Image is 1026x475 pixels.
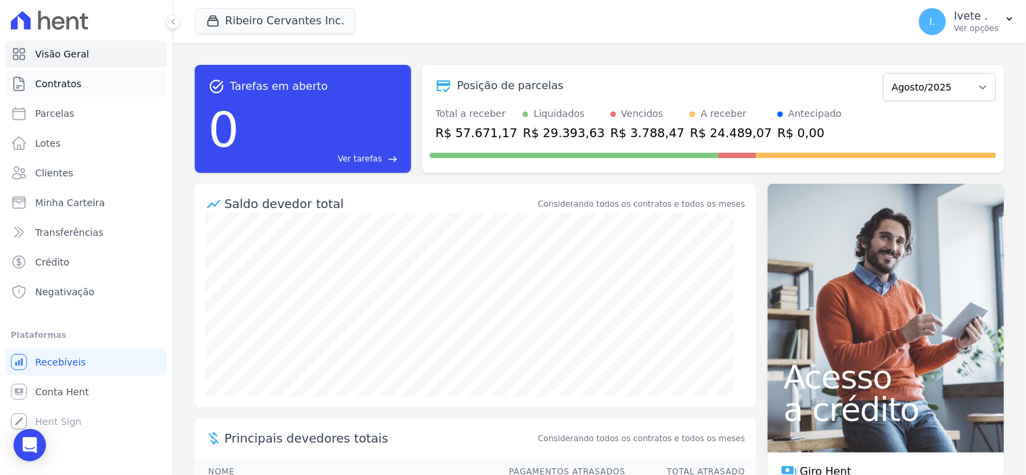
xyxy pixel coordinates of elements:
a: Visão Geral [5,41,167,68]
span: east [388,154,398,164]
span: Contratos [35,77,81,91]
span: Visão Geral [35,47,89,61]
span: Minha Carteira [35,196,105,209]
a: Negativação [5,278,167,305]
a: Recebíveis [5,349,167,376]
a: Transferências [5,219,167,246]
a: Lotes [5,130,167,157]
a: Clientes [5,159,167,186]
button: I. Ivete . Ver opções [908,3,1026,41]
a: Conta Hent [5,378,167,405]
span: Lotes [35,136,61,150]
div: Open Intercom Messenger [14,429,46,461]
span: Negativação [35,285,95,299]
span: I. [930,17,936,26]
div: Plataformas [11,327,162,343]
a: Minha Carteira [5,189,167,216]
div: R$ 0,00 [778,124,842,142]
div: Posição de parcelas [457,78,564,94]
a: Contratos [5,70,167,97]
div: 0 [208,95,239,165]
div: R$ 29.393,63 [523,124,605,142]
span: Transferências [35,226,103,239]
a: Crédito [5,249,167,276]
span: Ver tarefas [338,153,382,165]
span: Principais devedores totais [225,429,536,447]
div: R$ 3.788,47 [611,124,685,142]
span: Recebíveis [35,355,86,369]
span: Tarefas em aberto [230,78,328,95]
span: Crédito [35,255,70,269]
span: task_alt [208,78,225,95]
span: Acesso [784,361,988,393]
div: A receber [701,107,747,121]
div: Antecipado [789,107,842,121]
a: Parcelas [5,100,167,127]
span: Clientes [35,166,73,180]
a: Ver tarefas east [245,153,398,165]
p: Ivete . [954,9,999,23]
span: Conta Hent [35,385,89,399]
span: a crédito [784,393,988,426]
div: Saldo devedor total [225,195,536,213]
div: Liquidados [534,107,585,121]
div: Considerando todos os contratos e todos os meses [538,198,745,210]
div: Vencidos [622,107,663,121]
div: R$ 57.671,17 [436,124,517,142]
p: Ver opções [954,23,999,34]
span: Parcelas [35,107,74,120]
div: Total a receber [436,107,517,121]
div: R$ 24.489,07 [690,124,772,142]
button: Ribeiro Cervantes Inc. [195,8,356,34]
span: Considerando todos os contratos e todos os meses [538,432,745,445]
